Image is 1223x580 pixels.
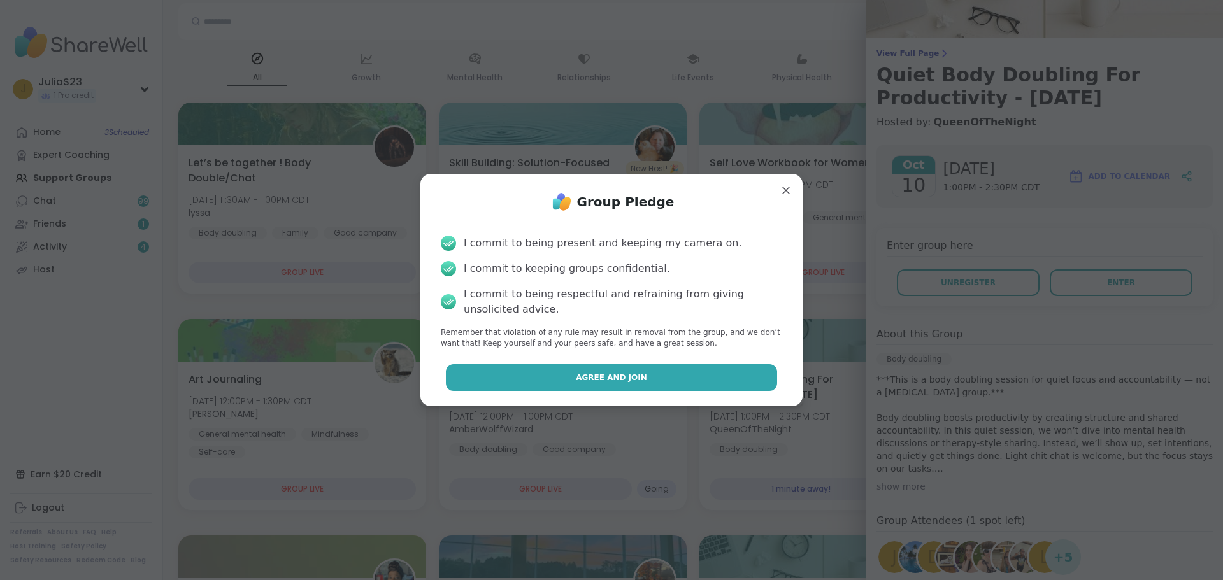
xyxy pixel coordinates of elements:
div: I commit to being respectful and refraining from giving unsolicited advice. [464,286,782,317]
div: I commit to keeping groups confidential. [464,261,670,276]
p: Remember that violation of any rule may result in removal from the group, and we don’t want that!... [441,327,782,349]
span: Agree and Join [576,372,647,383]
h1: Group Pledge [577,193,675,211]
img: ShareWell Logo [549,189,575,215]
div: I commit to being present and keeping my camera on. [464,236,741,251]
button: Agree and Join [446,364,778,391]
